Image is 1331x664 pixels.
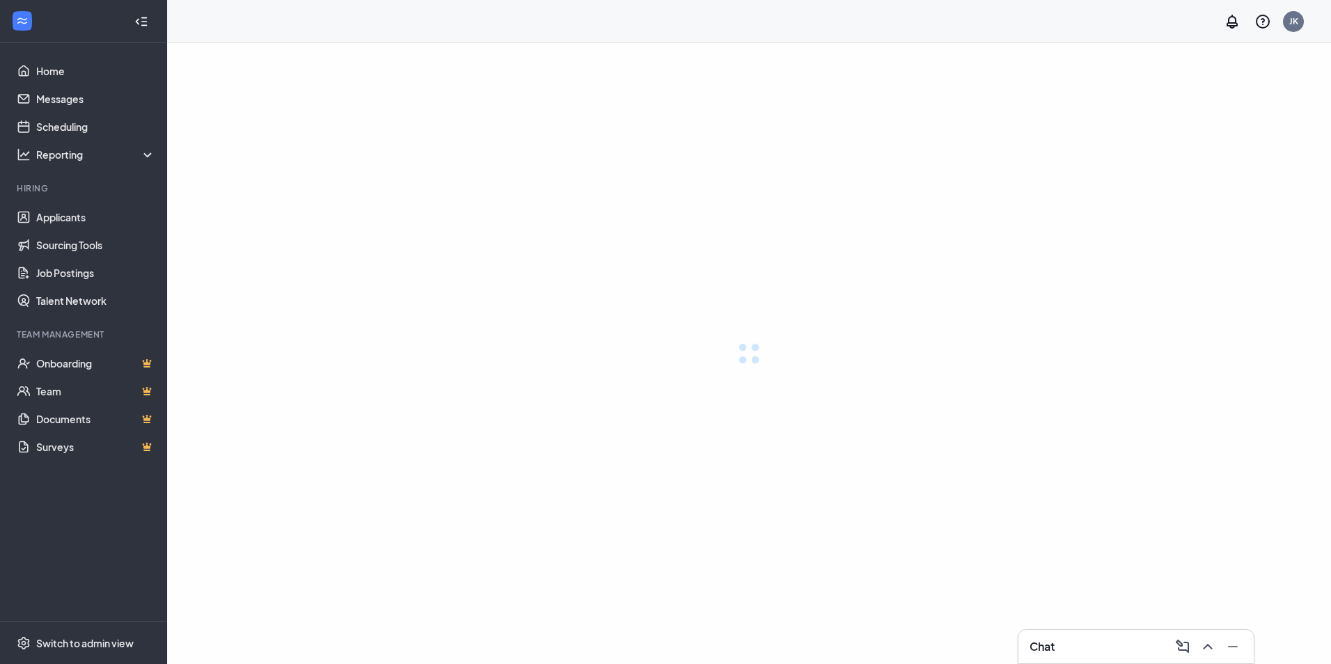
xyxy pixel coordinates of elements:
[17,148,31,161] svg: Analysis
[36,231,155,259] a: Sourcing Tools
[134,15,148,29] svg: Collapse
[1224,13,1241,30] svg: Notifications
[1220,635,1243,658] button: Minimize
[1170,635,1192,658] button: ComposeMessage
[36,57,155,85] a: Home
[36,433,155,461] a: SurveysCrown
[36,85,155,113] a: Messages
[15,14,29,28] svg: WorkstreamLogo
[36,259,155,287] a: Job Postings
[36,203,155,231] a: Applicants
[1224,638,1241,655] svg: Minimize
[17,636,31,650] svg: Settings
[1195,635,1218,658] button: ChevronUp
[36,377,155,405] a: TeamCrown
[1199,638,1216,655] svg: ChevronUp
[1289,15,1298,27] div: JK
[1030,639,1055,654] h3: Chat
[36,405,155,433] a: DocumentsCrown
[17,182,152,194] div: Hiring
[17,329,152,340] div: Team Management
[36,148,156,161] div: Reporting
[36,287,155,315] a: Talent Network
[36,636,134,650] div: Switch to admin view
[36,349,155,377] a: OnboardingCrown
[36,113,155,141] a: Scheduling
[1174,638,1191,655] svg: ComposeMessage
[1254,13,1271,30] svg: QuestionInfo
